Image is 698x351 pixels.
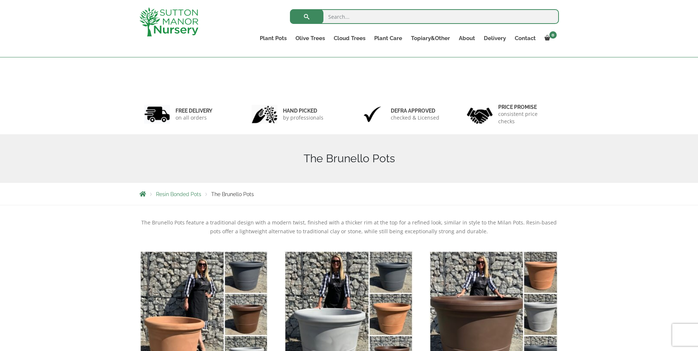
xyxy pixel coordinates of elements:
span: The Brunello Pots [211,191,254,197]
p: checked & Licensed [391,114,439,121]
h6: Defra approved [391,107,439,114]
input: Search... [290,9,559,24]
a: Delivery [479,33,510,43]
img: 4.jpg [467,103,493,125]
h6: Price promise [498,104,554,110]
a: Contact [510,33,540,43]
a: Cloud Trees [329,33,370,43]
nav: Breadcrumbs [139,191,559,197]
h6: FREE DELIVERY [176,107,212,114]
h1: The Brunello Pots [139,152,559,165]
a: Olive Trees [291,33,329,43]
a: Resin Bonded Pots [156,191,201,197]
p: The Brunello Pots feature a traditional design with a modern twist, finished with a thicker rim a... [139,218,559,236]
p: consistent price checks [498,110,554,125]
span: 0 [549,31,557,39]
a: Topiary&Other [407,33,454,43]
a: 0 [540,33,559,43]
h6: hand picked [283,107,323,114]
a: Plant Care [370,33,407,43]
img: 2.jpg [252,105,277,124]
img: 1.jpg [144,105,170,124]
p: by professionals [283,114,323,121]
a: About [454,33,479,43]
p: on all orders [176,114,212,121]
img: 3.jpg [359,105,385,124]
a: Plant Pots [255,33,291,43]
img: logo [139,7,198,36]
